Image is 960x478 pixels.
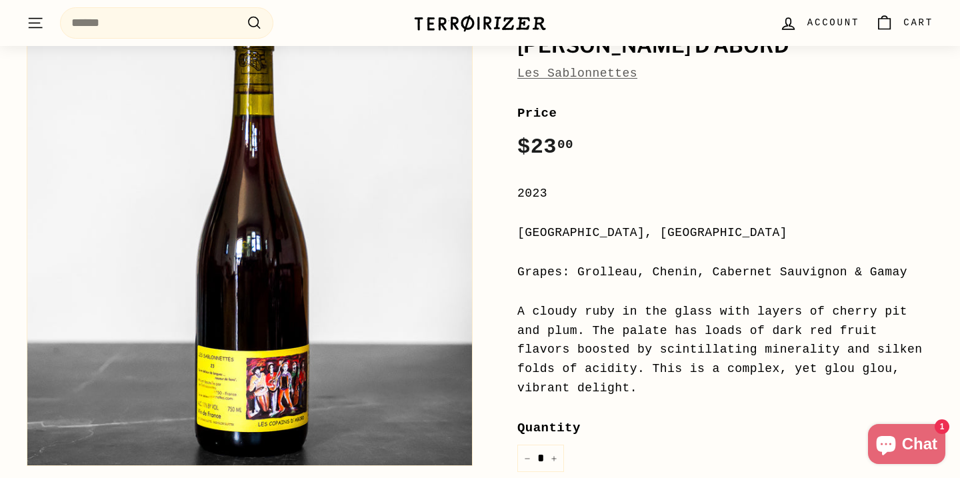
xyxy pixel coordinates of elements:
[771,3,867,43] a: Account
[517,418,933,438] label: Quantity
[903,15,933,30] span: Cart
[867,3,941,43] a: Cart
[864,424,949,467] inbox-online-store-chat: Shopify online store chat
[517,263,933,282] div: Grapes: Grolleau, Chenin, Cabernet Sauvignon & Gamay
[517,223,933,243] div: [GEOGRAPHIC_DATA], [GEOGRAPHIC_DATA]
[557,137,573,152] sup: 00
[807,15,859,30] span: Account
[517,35,933,57] h1: [PERSON_NAME] d'Abord
[517,67,637,80] a: Les Sablonnettes
[517,184,933,203] div: 2023
[517,302,933,398] div: A cloudy ruby in the glass with layers of cherry pit and plum. The palate has loads of dark red f...
[517,445,564,472] input: quantity
[517,445,537,472] button: Reduce item quantity by one
[517,135,573,159] span: $23
[544,445,564,472] button: Increase item quantity by one
[517,103,933,123] label: Price
[27,21,472,465] img: Les Copains d'Abord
